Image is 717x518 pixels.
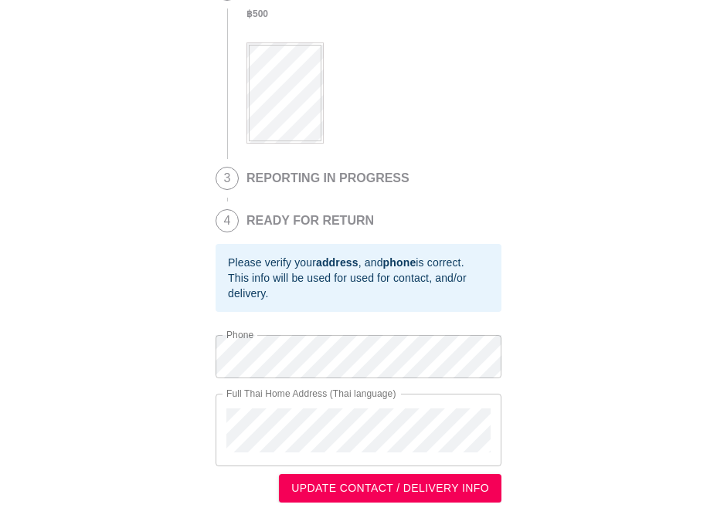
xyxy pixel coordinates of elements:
span: UPDATE CONTACT / DELIVERY INFO [291,479,489,498]
b: ฿ 500 [246,8,268,19]
div: This info will be used for used for contact, and/or delivery. [228,270,489,301]
b: address [316,256,358,269]
button: UPDATE CONTACT / DELIVERY INFO [279,474,501,503]
span: 4 [216,210,238,232]
h2: READY FOR RETURN [246,214,374,228]
b: phone [383,256,416,269]
div: Please verify your , and is correct. [228,255,489,270]
span: 3 [216,168,238,189]
h2: REPORTING IN PROGRESS [246,171,409,185]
